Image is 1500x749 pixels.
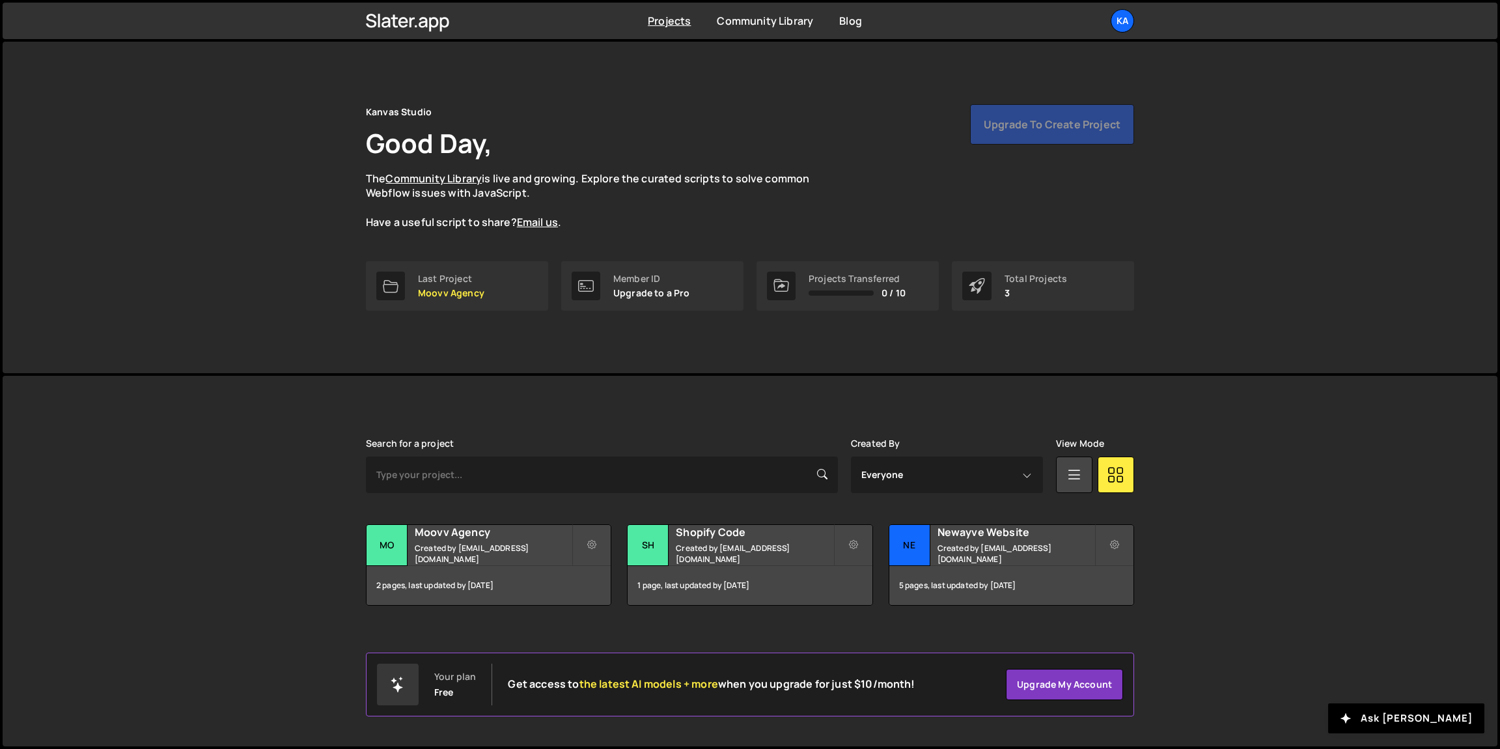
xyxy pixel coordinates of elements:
span: the latest AI models + more [579,677,718,691]
a: Blog [839,14,862,28]
a: Sh Shopify Code Created by [EMAIL_ADDRESS][DOMAIN_NAME] 1 page, last updated by [DATE] [627,524,872,606]
div: Member ID [613,274,690,284]
div: 2 pages, last updated by [DATE] [367,566,611,605]
p: Upgrade to a Pro [613,288,690,298]
div: Kanvas Studio [366,104,432,120]
div: Ne [889,525,930,566]
a: Community Library [717,14,813,28]
button: Ask [PERSON_NAME] [1328,703,1484,733]
input: Type your project... [366,457,838,493]
div: Projects Transferred [809,274,906,284]
div: 5 pages, last updated by [DATE] [889,566,1133,605]
h2: Moovv Agency [415,525,572,539]
a: Upgrade my account [1006,669,1123,700]
p: 3 [1005,288,1067,298]
div: Total Projects [1005,274,1067,284]
div: Last Project [418,274,484,284]
a: Ka [1111,9,1134,33]
label: View Mode [1056,438,1104,449]
small: Created by [EMAIL_ADDRESS][DOMAIN_NAME] [937,543,1094,565]
p: The is live and growing. Explore the curated scripts to solve common Webflow issues with JavaScri... [366,171,835,230]
div: Sh [628,525,669,566]
h2: Get access to when you upgrade for just $10/month! [508,678,915,690]
p: Moovv Agency [418,288,484,298]
h2: Shopify Code [676,525,833,539]
h2: Newayve Website [937,525,1094,539]
a: Last Project Moovv Agency [366,261,548,311]
a: Community Library [385,171,482,186]
div: Your plan [434,671,476,682]
div: 1 page, last updated by [DATE] [628,566,872,605]
h1: Good Day, [366,125,492,161]
span: 0 / 10 [882,288,906,298]
div: Free [434,687,454,698]
label: Search for a project [366,438,454,449]
div: Mo [367,525,408,566]
a: Mo Moovv Agency Created by [EMAIL_ADDRESS][DOMAIN_NAME] 2 pages, last updated by [DATE] [366,524,611,606]
label: Created By [851,438,900,449]
small: Created by [EMAIL_ADDRESS][DOMAIN_NAME] [676,543,833,565]
a: Projects [648,14,691,28]
a: Email us [517,215,558,229]
a: Ne Newayve Website Created by [EMAIL_ADDRESS][DOMAIN_NAME] 5 pages, last updated by [DATE] [889,524,1134,606]
small: Created by [EMAIL_ADDRESS][DOMAIN_NAME] [415,543,572,565]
